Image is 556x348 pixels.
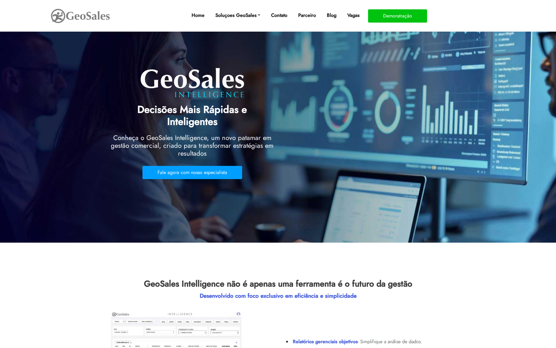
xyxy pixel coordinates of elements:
[368,9,427,23] button: Demonstração
[293,338,358,345] spam: Relatórios gerenciais objetivos
[111,134,273,160] h2: Conheça o GeoSales Intelligence, um novo patamar em gestão comercial, criado para transformar est...
[142,166,242,179] button: Fale agora com nosso especialista
[200,292,357,300] spam: Desenvolvido com foco exclusivo em eficiência e simplicidade
[50,8,111,24] img: GeoSales
[139,66,245,99] img: lg_intelligence.png
[269,9,290,21] a: Contato
[296,9,318,21] a: Parceiro
[292,337,444,346] li: - Simplifique a análise de dados.
[345,9,362,21] a: Vagas
[189,9,207,21] a: Home
[213,9,263,21] a: Soluçoes GeoSales
[111,99,273,131] h1: Decisões Mais Rápidas e Inteligentes
[324,9,339,21] a: Blog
